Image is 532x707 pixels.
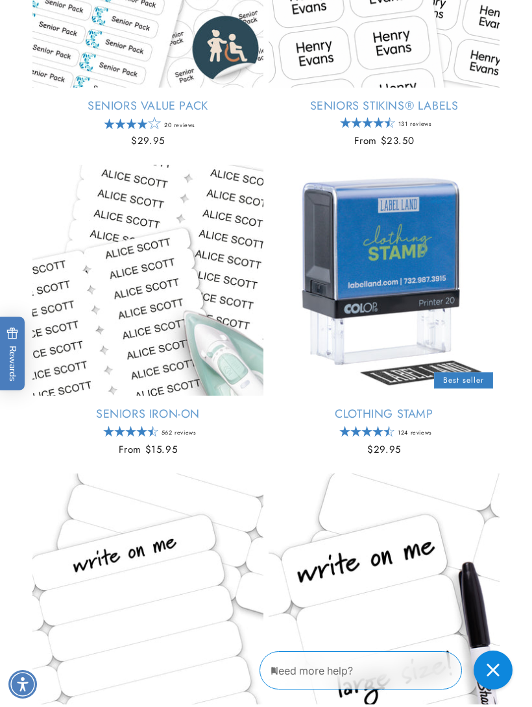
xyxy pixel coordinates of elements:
iframe: Gorgias Floating Chat [260,646,519,694]
span: Rewards [6,328,19,381]
div: Accessibility Menu [8,670,37,699]
a: Seniors Value Pack [32,99,263,114]
iframe: Sign Up via Text for Offers [10,603,164,642]
a: Seniors Iron-On [32,407,263,422]
a: Seniors Stikins® Labels [269,99,500,114]
a: Clothing Stamp [269,407,500,422]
